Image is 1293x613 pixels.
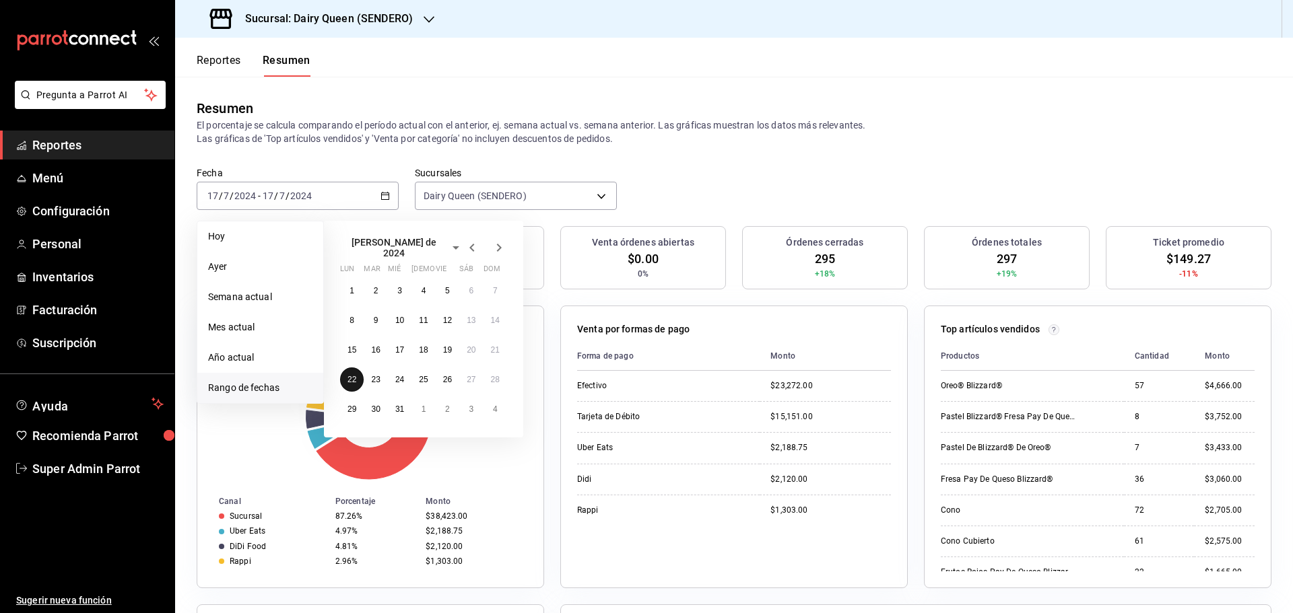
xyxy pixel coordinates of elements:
button: 8 de julio de 2024 [340,308,364,332]
span: Inventarios [32,268,164,286]
input: -- [207,190,219,201]
div: 4.97% [335,526,415,536]
div: $38,423.00 [426,511,522,521]
a: Pregunta a Parrot AI [9,98,166,112]
div: 4.81% [335,542,415,551]
span: Menú [32,169,164,187]
span: Ayuda [32,396,146,412]
span: Super Admin Parrot [32,460,164,478]
button: 19 de julio de 2024 [436,338,459,362]
h3: Sucursal: Dairy Queen (SENDERO) [234,11,413,27]
span: / [286,190,290,201]
button: 21 de julio de 2024 [484,338,507,362]
span: Semana actual [208,290,312,304]
div: $4,666.00 [1205,380,1255,392]
button: open_drawer_menu [148,35,159,46]
div: $2,575.00 [1205,536,1255,547]
div: Cono [941,505,1075,516]
p: El porcentaje se calcula comparando el período actual con el anterior, ej. semana actual vs. sema... [197,118,1271,145]
button: 6 de julio de 2024 [459,279,483,303]
div: Tarjeta de Débito [577,411,712,423]
label: Fecha [197,168,399,178]
button: 14 de julio de 2024 [484,308,507,332]
input: ---- [290,190,312,201]
div: 22 [1135,567,1184,578]
button: 3 de agosto de 2024 [459,397,483,421]
div: Pastel De Blizzard® De Oreo® [941,442,1075,454]
h3: Órdenes cerradas [786,236,863,250]
span: Sugerir nueva función [16,593,164,608]
div: $1,303.00 [426,556,522,566]
button: 30 de julio de 2024 [364,397,387,421]
abbr: 18 de julio de 2024 [419,345,428,355]
abbr: 16 de julio de 2024 [371,345,380,355]
span: / [219,190,223,201]
abbr: 1 de agosto de 2024 [422,404,426,414]
abbr: 31 de julio de 2024 [395,404,404,414]
div: navigation tabs [197,54,310,77]
div: 61 [1135,536,1184,547]
button: 5 de julio de 2024 [436,279,459,303]
span: Suscripción [32,334,164,352]
abbr: 15 de julio de 2024 [347,345,356,355]
h3: Ticket promedio [1153,236,1224,250]
span: +18% [815,268,836,280]
abbr: 1 de julio de 2024 [350,286,354,295]
input: -- [223,190,230,201]
div: 57 [1135,380,1184,392]
div: Rappi [577,505,712,516]
span: Año actual [208,351,312,365]
button: 17 de julio de 2024 [388,338,411,362]
abbr: 24 de julio de 2024 [395,375,404,384]
div: Frutos Rojos Pay De Queso Blizzard® [941,567,1075,578]
button: 24 de julio de 2024 [388,367,411,392]
button: 4 de julio de 2024 [411,279,435,303]
div: Pastel Blizzard® Fresa Pay De Queso [941,411,1075,423]
div: $2,188.75 [426,526,522,536]
abbr: 29 de julio de 2024 [347,404,356,414]
div: $2,120.00 [426,542,522,551]
button: 7 de julio de 2024 [484,279,507,303]
div: Fresa Pay De Queso Blizzard® [941,474,1075,485]
div: $2,120.00 [770,474,891,485]
span: Mes actual [208,320,312,334]
button: 9 de julio de 2024 [364,308,387,332]
button: 20 de julio de 2024 [459,338,483,362]
abbr: 10 de julio de 2024 [395,316,404,325]
div: $3,060.00 [1205,474,1255,485]
abbr: 19 de julio de 2024 [443,345,452,355]
span: Pregunta a Parrot AI [36,88,145,102]
span: Hoy [208,229,312,244]
div: Efectivo [577,380,712,392]
div: $3,752.00 [1205,411,1255,423]
button: 4 de agosto de 2024 [484,397,507,421]
button: 15 de julio de 2024 [340,338,364,362]
button: Reportes [197,54,241,77]
div: 87.26% [335,511,415,521]
div: $3,433.00 [1205,442,1255,454]
p: Top artículos vendidos [941,322,1040,336]
div: $2,705.00 [1205,505,1255,516]
div: Resumen [197,98,253,118]
label: Sucursales [415,168,617,178]
abbr: 22 de julio de 2024 [347,375,356,384]
span: / [274,190,278,201]
button: 22 de julio de 2024 [340,367,364,392]
h3: Venta órdenes abiertas [592,236,694,250]
div: $2,188.75 [770,442,891,454]
input: ---- [234,190,257,201]
abbr: 30 de julio de 2024 [371,404,380,414]
div: $1,665.00 [1205,567,1255,578]
div: Uber Eats [230,526,265,536]
th: Cantidad [1124,342,1195,371]
button: 31 de julio de 2024 [388,397,411,421]
button: 1 de agosto de 2024 [411,397,435,421]
div: $1,303.00 [770,505,891,516]
span: / [230,190,234,201]
abbr: 8 de julio de 2024 [350,316,354,325]
abbr: 17 de julio de 2024 [395,345,404,355]
abbr: 9 de julio de 2024 [374,316,378,325]
span: $0.00 [628,250,659,268]
th: Porcentaje [330,494,420,509]
div: 2.96% [335,556,415,566]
